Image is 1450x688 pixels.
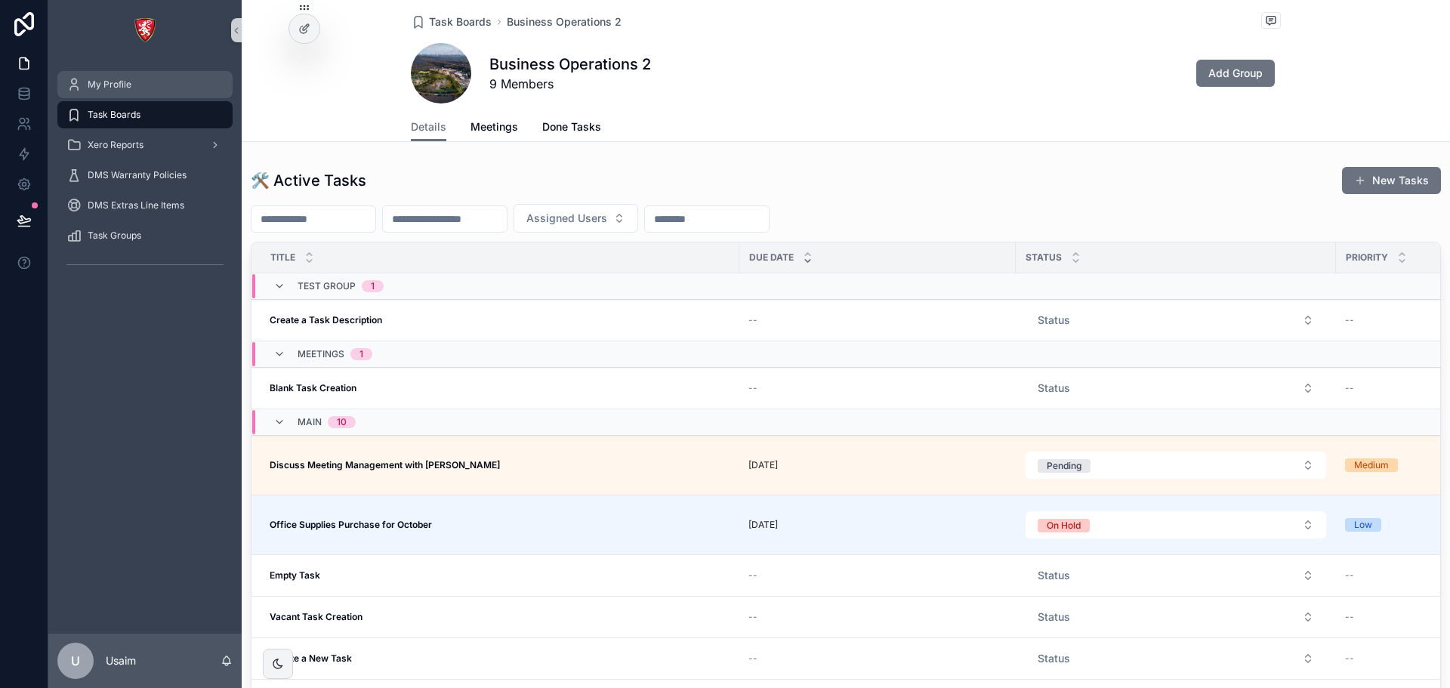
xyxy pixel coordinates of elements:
span: Status [1038,609,1070,625]
button: Select Button [1026,307,1326,334]
button: Add Group [1196,60,1275,87]
div: Pending [1047,459,1081,473]
span: -- [1345,611,1354,623]
a: Details [411,113,446,142]
span: Due Date [749,251,794,264]
a: Task Groups [57,222,233,249]
a: -- [748,314,1007,326]
h1: Business Operations 2 [489,54,651,75]
span: -- [748,382,757,394]
a: Xero Reports [57,131,233,159]
a: DMS Warranty Policies [57,162,233,189]
a: Done Tasks [542,113,601,143]
span: Xero Reports [88,139,143,151]
span: DMS Warranty Policies [88,169,187,181]
a: DMS Extras Line Items [57,192,233,219]
a: Task Boards [411,14,492,29]
p: [DATE] [748,519,778,531]
button: Select Button [514,204,638,233]
span: MAIN [298,416,322,428]
button: Select Button [1026,603,1326,631]
div: 1 [371,280,375,292]
strong: Empty Task [270,569,320,581]
button: Select Button [1026,375,1326,402]
strong: Discuss Meeting Management with [PERSON_NAME] [270,459,500,470]
a: Blank Task Creation [270,382,730,394]
button: Select Button [1026,511,1326,538]
span: Meetings [298,348,344,360]
strong: Office Supplies Purchase for October [270,519,432,530]
span: Title [270,251,295,264]
div: scrollable content [48,60,242,296]
strong: Vacant Task Creation [270,611,362,622]
span: Task Boards [429,14,492,29]
p: [DATE] [748,459,778,471]
span: -- [1345,569,1354,582]
span: DMS Extras Line Items [88,199,184,211]
a: Discuss Meeting Management with [PERSON_NAME] [270,459,730,471]
a: -- [748,611,1007,623]
h1: 🛠 Active Tasks [251,170,366,191]
a: My Profile [57,71,233,98]
a: -- [748,382,1007,394]
a: Select Button [1025,374,1327,403]
button: Select Button [1026,452,1326,479]
a: Select Button [1025,306,1327,335]
div: 10 [337,416,347,428]
div: 1 [359,348,363,360]
a: Select Button [1025,511,1327,539]
span: -- [748,653,757,665]
span: Done Tasks [542,119,601,134]
span: Status [1026,251,1062,264]
button: Select Button [1026,562,1326,589]
a: Create a Task Description [270,314,730,326]
span: -- [1345,653,1354,665]
a: Task Boards [57,101,233,128]
span: Task Groups [88,230,141,242]
a: Select Button [1025,451,1327,480]
span: -- [748,569,757,582]
span: -- [1345,314,1354,326]
span: Meetings [470,119,518,134]
a: Vacant Task Creation [270,611,730,623]
span: Status [1038,381,1070,396]
a: Office Supplies Purchase for October [270,519,730,531]
span: Status [1038,568,1070,583]
span: 9 Members [489,75,651,93]
span: Status [1038,313,1070,328]
strong: Blank Task Creation [270,382,356,393]
strong: Create a Task Description [270,314,382,325]
a: Select Button [1025,561,1327,590]
div: On Hold [1047,519,1081,532]
div: Medium [1354,458,1389,472]
button: Select Button [1026,645,1326,672]
a: Business Operations 2 [507,14,622,29]
span: Details [411,119,446,134]
span: -- [748,611,757,623]
span: My Profile [88,79,131,91]
img: App logo [133,18,157,42]
div: Low [1354,518,1372,532]
a: Empty Task [270,569,730,582]
a: -- [748,653,1007,665]
button: New Tasks [1342,167,1441,194]
p: Usaim [106,653,136,668]
a: Select Button [1025,603,1327,631]
a: Select Button [1025,644,1327,673]
span: Priority [1346,251,1388,264]
strong: Create a New Task [270,653,352,664]
span: U [71,652,80,670]
a: [DATE] [748,459,1007,471]
span: Add Group [1208,66,1263,81]
span: Test Group [298,280,356,292]
a: Meetings [470,113,518,143]
span: -- [748,314,757,326]
span: -- [1345,382,1354,394]
a: -- [748,569,1007,582]
a: [DATE] [748,519,1007,531]
span: Assigned Users [526,211,607,226]
span: Status [1038,651,1070,666]
span: Task Boards [88,109,140,121]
